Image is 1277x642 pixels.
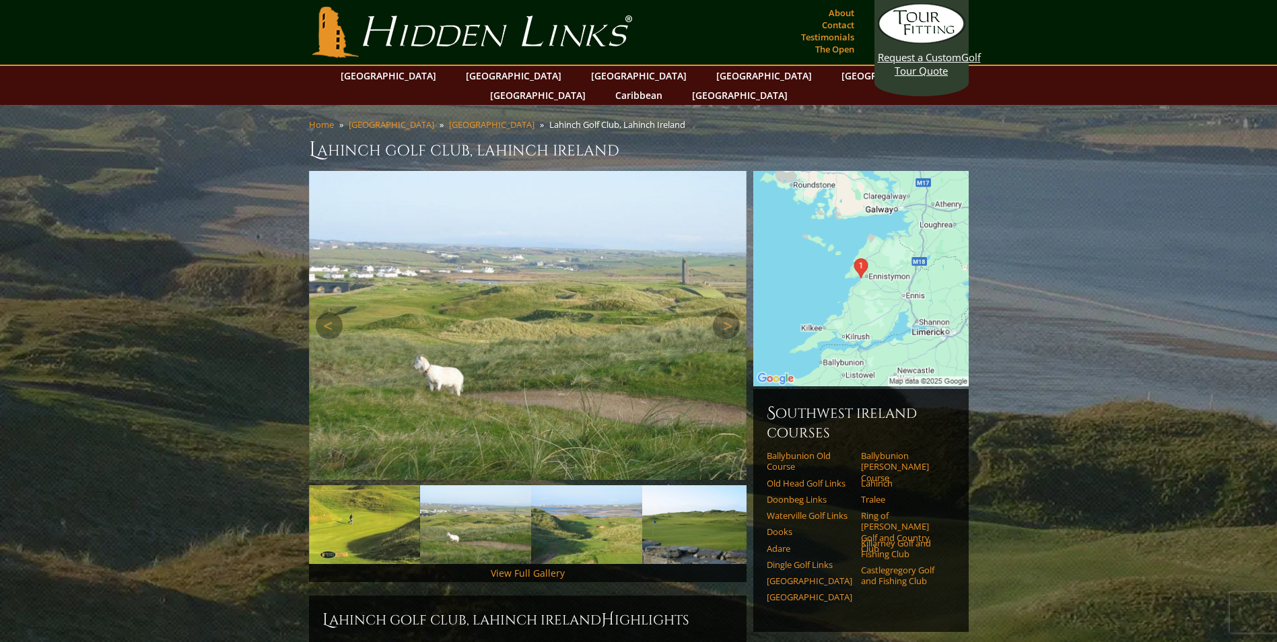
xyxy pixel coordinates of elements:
a: Contact [819,15,858,34]
a: Testimonials [798,28,858,46]
a: [GEOGRAPHIC_DATA] [685,85,794,105]
a: Killarney Golf and Fishing Club [861,538,946,560]
a: View Full Gallery [491,567,565,579]
a: Home [309,118,334,131]
a: [GEOGRAPHIC_DATA] [449,118,534,131]
a: [GEOGRAPHIC_DATA] [483,85,592,105]
a: Next [713,312,740,339]
a: [GEOGRAPHIC_DATA] [349,118,434,131]
img: Google Map of Lahinch, Co. Clare, Ireland [753,171,969,386]
h2: Lahinch Golf Club, Lahinch Ireland ighlights [322,609,733,631]
a: Request a CustomGolf Tour Quote [878,3,965,77]
a: Tralee [861,494,946,505]
a: Ballybunion Old Course [767,450,852,472]
a: [GEOGRAPHIC_DATA] [767,592,852,602]
h1: Lahinch Golf Club, Lahinch Ireland [309,136,969,163]
a: Castlegregory Golf and Fishing Club [861,565,946,587]
a: Dooks [767,526,852,537]
a: [GEOGRAPHIC_DATA] [334,66,443,85]
a: Dingle Golf Links [767,559,852,570]
a: [GEOGRAPHIC_DATA] [459,66,568,85]
span: H [601,609,615,631]
a: [GEOGRAPHIC_DATA] [835,66,944,85]
a: [GEOGRAPHIC_DATA] [584,66,693,85]
h6: Southwest Ireland Courses [767,402,955,442]
a: Ballybunion [PERSON_NAME] Course [861,450,946,483]
a: [GEOGRAPHIC_DATA] [767,575,852,586]
li: Lahinch Golf Club, Lahinch Ireland [549,118,691,131]
a: Caribbean [609,85,669,105]
a: Ring of [PERSON_NAME] Golf and Country Club [861,510,946,554]
a: Doonbeg Links [767,494,852,505]
a: Old Head Golf Links [767,478,852,489]
a: About [825,3,858,22]
a: Lahinch [861,478,946,489]
a: The Open [812,40,858,59]
a: [GEOGRAPHIC_DATA] [710,66,819,85]
a: Previous [316,312,343,339]
a: Adare [767,543,852,554]
span: Request a Custom [878,50,961,64]
a: Waterville Golf Links [767,510,852,521]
